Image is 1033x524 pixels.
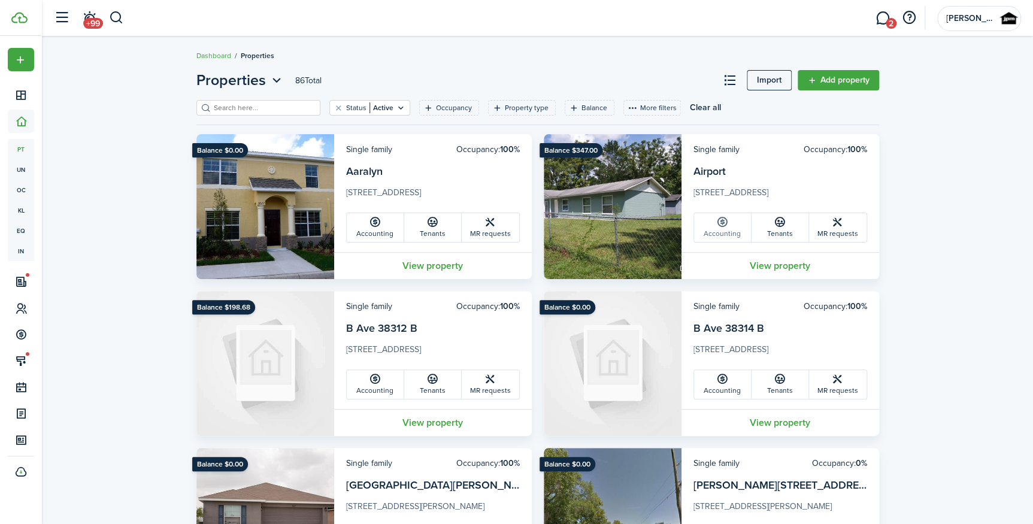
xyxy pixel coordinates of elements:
card-header-left: Single family [346,143,392,156]
card-header-left: Single family [346,300,392,313]
a: kl [8,200,34,220]
ribbon: Balance $0.00 [192,143,248,157]
img: TenantCloud [11,12,28,23]
b: 100% [500,300,520,313]
card-description: [STREET_ADDRESS] [346,343,520,362]
a: B Ave 38314 B [693,320,764,336]
a: Aaralyn [346,163,383,179]
a: Airport [693,163,726,179]
a: View property [334,409,532,436]
a: MR requests [462,213,519,242]
img: Property avatar [196,134,334,279]
card-header-left: Single family [693,143,740,156]
a: Messaging [871,3,894,34]
button: Clear filter [334,103,344,113]
filter-tag: Open filter [488,100,556,116]
ribbon: Balance $0.00 [540,300,595,314]
span: Properties [241,50,274,61]
card-description: [STREET_ADDRESS] [693,186,867,205]
b: 100% [500,143,520,156]
a: oc [8,180,34,200]
ribbon: Balance $0.00 [540,457,595,471]
a: Accounting [694,213,752,242]
button: Open resource center [899,8,919,28]
b: 0% [856,457,867,470]
button: Properties [196,69,284,91]
filter-tag-label: Property type [505,102,549,113]
a: [GEOGRAPHIC_DATA][PERSON_NAME] 6609 [346,477,566,493]
span: 2 [886,18,896,29]
b: 100% [847,143,867,156]
filter-tag-label: Occupancy [436,102,472,113]
a: B Ave 38312 B [346,320,417,336]
button: Open menu [8,48,34,71]
filter-tag-label: Status [346,102,366,113]
card-header-right: Occupancy: [804,143,867,156]
button: Search [109,8,124,28]
card-description: [STREET_ADDRESS][PERSON_NAME] [346,500,520,519]
button: Clear all [690,100,721,116]
a: Import [747,70,792,90]
card-header-right: Occupancy: [456,143,520,156]
card-header-right: Occupancy: [456,300,520,313]
card-header-right: Occupancy: [456,457,520,470]
b: 100% [500,457,520,470]
filter-tag-value: Active [369,102,393,113]
a: MR requests [462,370,519,399]
filter-tag-label: Balance [581,102,607,113]
card-header-left: Single family [693,300,740,313]
a: [PERSON_NAME][STREET_ADDRESS] [693,477,875,493]
card-description: [STREET_ADDRESS] [693,343,867,362]
a: View property [334,252,532,279]
button: More filters [623,100,681,116]
span: Properties [196,69,266,91]
a: Tenants [752,370,809,399]
a: Accounting [347,213,404,242]
card-header-left: Single family [346,457,392,470]
ribbon: Balance $347.00 [540,143,602,157]
a: eq [8,220,34,241]
filter-tag: Open filter [329,100,410,116]
button: Open sidebar [50,7,73,29]
a: un [8,159,34,180]
a: Tenants [752,213,809,242]
button: Open menu [196,69,284,91]
a: MR requests [809,370,867,399]
card-description: [STREET_ADDRESS] [346,186,520,205]
card-description: [STREET_ADDRESS][PERSON_NAME] [693,500,867,519]
card-header-right: Occupancy: [812,457,867,470]
ribbon: Balance $0.00 [192,457,248,471]
filter-tag: Open filter [419,100,479,116]
a: MR requests [809,213,867,242]
img: Property avatar [544,134,681,279]
a: View property [681,409,879,436]
input: Search here... [211,102,316,114]
a: Dashboard [196,50,231,61]
a: Tenants [404,213,462,242]
a: Tenants [404,370,462,399]
card-header-right: Occupancy: [804,300,867,313]
a: Notifications [78,3,101,34]
a: Accounting [347,370,404,399]
a: Add property [798,70,879,90]
span: Jerome Property Management llc [946,14,994,23]
span: +99 [83,18,103,29]
a: Accounting [694,370,752,399]
ribbon: Balance $198.68 [192,300,255,314]
card-header-left: Single family [693,457,740,470]
img: Property avatar [196,291,334,436]
a: View property [681,252,879,279]
b: 100% [847,300,867,313]
header-page-total: 86 Total [295,74,322,87]
a: pt [8,139,34,159]
a: in [8,241,34,261]
img: Property avatar [544,291,681,436]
